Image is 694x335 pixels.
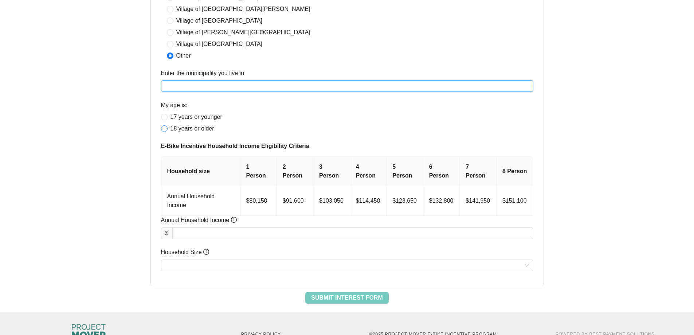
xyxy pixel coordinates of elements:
[423,186,460,216] td: $132,800
[311,293,383,302] span: Submit Interest Form
[240,157,277,186] th: 1 Person
[161,227,173,239] div: $
[423,157,460,186] th: 6 Person
[173,51,194,60] span: Other
[161,80,533,92] input: Enter the municipality you live in
[313,186,350,216] td: $103,050
[305,292,388,304] button: Submit Interest Form
[173,28,313,37] span: Village of [PERSON_NAME][GEOGRAPHIC_DATA]
[387,186,423,216] td: $123,650
[173,5,313,13] span: Village of [GEOGRAPHIC_DATA][PERSON_NAME]
[497,157,533,186] th: 8 Person
[350,186,387,216] td: $114,450
[173,16,266,25] span: Village of [GEOGRAPHIC_DATA]
[168,124,217,133] span: 18 years or older
[161,216,237,225] span: Annual Household Income
[387,157,423,186] th: 5 Person
[161,186,240,216] td: Annual Household Income
[203,249,209,255] span: info-circle
[161,101,188,110] label: My age is:
[161,69,244,78] label: Enter the municipality you live in
[460,186,497,216] td: $141,950
[231,217,237,223] span: info-circle
[168,113,225,121] span: 17 years or younger
[460,157,497,186] th: 7 Person
[161,157,240,186] th: Household size
[173,40,266,48] span: Village of [GEOGRAPHIC_DATA]
[240,186,277,216] td: $80,150
[350,157,387,186] th: 4 Person
[277,157,313,186] th: 2 Person
[497,186,533,216] td: $151,100
[161,248,209,257] span: Household Size
[313,157,350,186] th: 3 Person
[277,186,313,216] td: $91,600
[161,142,533,151] span: E-Bike Incentive Household Income Eligibility Criteria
